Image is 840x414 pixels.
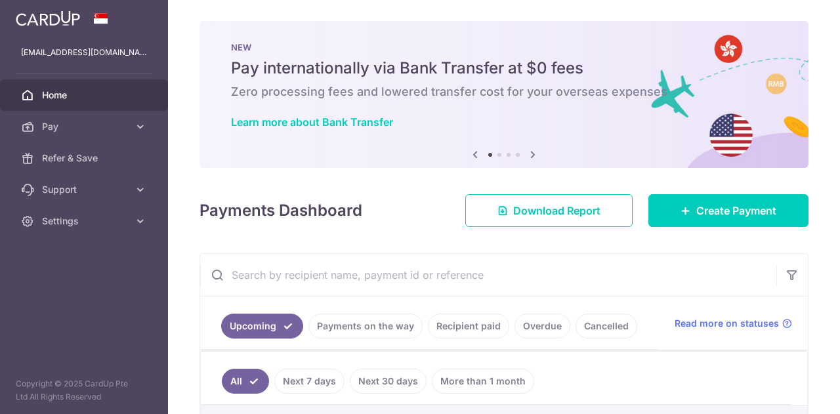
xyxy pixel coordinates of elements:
[231,42,777,52] p: NEW
[696,203,776,218] span: Create Payment
[576,314,637,339] a: Cancelled
[42,120,129,133] span: Pay
[42,215,129,228] span: Settings
[231,84,777,100] h6: Zero processing fees and lowered transfer cost for your overseas expenses
[465,194,633,227] a: Download Report
[200,254,776,296] input: Search by recipient name, payment id or reference
[231,58,777,79] h5: Pay internationally via Bank Transfer at $0 fees
[274,369,345,394] a: Next 7 days
[350,369,427,394] a: Next 30 days
[222,369,269,394] a: All
[432,369,534,394] a: More than 1 month
[199,21,808,168] img: Bank transfer banner
[648,194,808,227] a: Create Payment
[675,317,779,330] span: Read more on statuses
[16,10,80,26] img: CardUp
[21,46,147,59] p: [EMAIL_ADDRESS][DOMAIN_NAME]
[221,314,303,339] a: Upcoming
[675,317,792,330] a: Read more on statuses
[428,314,509,339] a: Recipient paid
[231,115,393,129] a: Learn more about Bank Transfer
[308,314,423,339] a: Payments on the way
[514,314,570,339] a: Overdue
[513,203,600,218] span: Download Report
[42,152,129,165] span: Refer & Save
[42,183,129,196] span: Support
[199,199,362,222] h4: Payments Dashboard
[42,89,129,102] span: Home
